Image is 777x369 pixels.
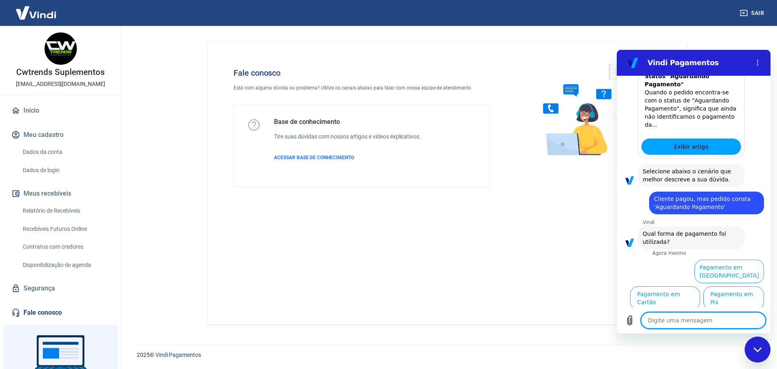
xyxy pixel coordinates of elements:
[10,279,111,297] a: Segurança
[19,221,111,237] a: Recebíveis Futuros Online
[137,351,758,359] p: 2025 ©
[19,144,111,160] a: Dados da conta
[19,203,111,219] a: Relatório de Recebíveis
[19,257,111,273] a: Disponibilização de agenda
[16,68,104,77] p: Cwtrends Suplementos
[10,0,62,25] img: Vindi
[527,55,650,163] img: Fale conosco
[45,32,77,65] img: a2c42fed-8514-43b8-a0c9-708a19558cb2.jpeg
[745,337,771,363] iframe: Botão para abrir a janela de mensagens, conversa em andamento
[234,68,490,78] h4: Fale conosco
[274,132,421,141] h6: Tire suas dúvidas com nossos artigos e vídeos explicativos.
[234,84,490,92] p: Está com alguma dúvida ou problema? Utilize os canais abaixo para falar com nossa equipe de atend...
[16,80,105,88] p: [EMAIL_ADDRESS][DOMAIN_NAME]
[155,352,201,358] a: Vindi Pagamentos
[19,239,111,255] a: Contratos com credores
[274,118,421,126] h5: Base de conhecimento
[10,102,111,119] a: Início
[10,304,111,322] a: Fale conosco
[19,162,111,179] a: Dados de login
[10,126,111,144] button: Meu cadastro
[10,185,111,203] button: Meus recebíveis
[738,6,767,21] button: Sair
[274,154,421,161] a: ACESSAR BASE DE CONHECIMENTO
[274,155,354,160] span: ACESSAR BASE DE CONHECIMENTO
[617,50,771,333] iframe: Janela de mensagens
